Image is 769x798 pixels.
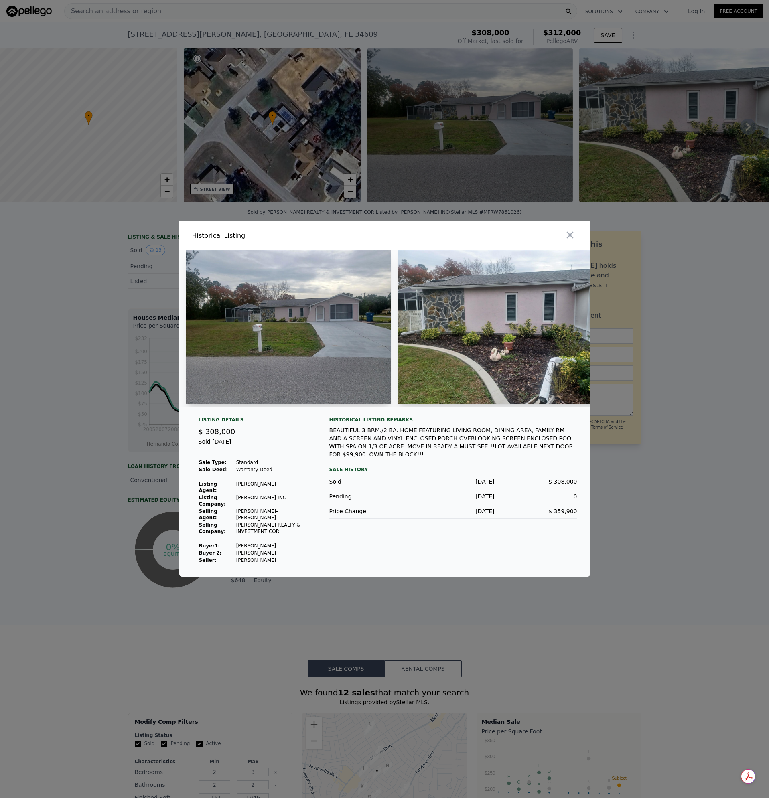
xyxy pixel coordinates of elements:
[329,426,577,458] div: BEAUTIFUL 3 BRM./2 BA. HOME FEATURING LIVING ROOM, DINING AREA, FAMILY RM AND A SCREEN AND VINYL ...
[236,466,310,473] td: Warranty Deed
[199,481,217,493] strong: Listing Agent:
[186,250,391,404] img: Property Img
[199,417,310,426] div: Listing Details
[199,427,235,436] span: $ 308,000
[548,478,577,485] span: $ 308,000
[412,478,495,486] div: [DATE]
[199,543,220,549] strong: Buyer 1 :
[329,507,412,515] div: Price Change
[199,508,217,521] strong: Selling Agent:
[495,492,577,500] div: 0
[412,492,495,500] div: [DATE]
[199,437,310,452] div: Sold [DATE]
[329,417,577,423] div: Historical Listing remarks
[199,522,226,534] strong: Selling Company:
[199,467,228,472] strong: Sale Deed:
[329,465,577,474] div: Sale History
[199,460,227,465] strong: Sale Type:
[329,492,412,500] div: Pending
[199,557,217,563] strong: Seller :
[199,550,222,556] strong: Buyer 2:
[236,480,310,494] td: [PERSON_NAME]
[199,495,226,507] strong: Listing Company:
[329,478,412,486] div: Sold
[236,521,310,535] td: [PERSON_NAME] REALTY & INVESTMENT COR
[236,494,310,508] td: [PERSON_NAME] INC
[398,250,603,404] img: Property Img
[236,557,310,564] td: [PERSON_NAME]
[236,549,310,557] td: [PERSON_NAME]
[548,508,577,514] span: $ 359,900
[236,508,310,521] td: [PERSON_NAME]-[PERSON_NAME]
[412,507,495,515] div: [DATE]
[236,459,310,466] td: Standard
[192,231,381,241] div: Historical Listing
[236,542,310,549] td: [PERSON_NAME]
